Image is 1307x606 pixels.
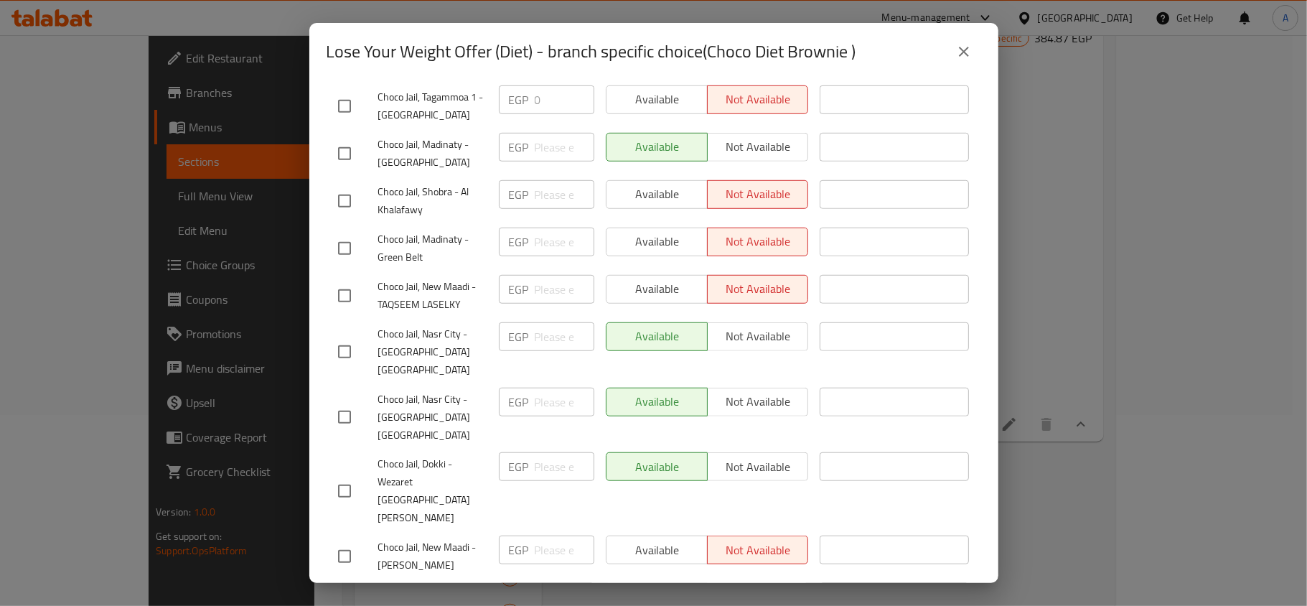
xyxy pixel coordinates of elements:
p: EGP [509,281,529,298]
p: EGP [509,233,529,251]
input: Please enter price [535,180,594,209]
span: Choco Jail, Madinaty - [GEOGRAPHIC_DATA] [378,136,487,172]
input: Please enter price [535,85,594,114]
span: Choco Jail, New Maadi - [PERSON_NAME] [378,539,487,574]
p: EGP [509,458,529,475]
span: Choco Jail, Nasr City - [GEOGRAPHIC_DATA] [GEOGRAPHIC_DATA] [378,391,487,444]
span: Choco Jail, Tagammoa 1 - [GEOGRAPHIC_DATA] [378,88,487,124]
p: EGP [509,91,529,108]
span: Choco Jail, Dokki - Wezaret [GEOGRAPHIC_DATA][PERSON_NAME] [378,455,487,527]
input: Please enter price [535,228,594,256]
span: Choco Jail, Nasr City - [GEOGRAPHIC_DATA] [GEOGRAPHIC_DATA] [378,325,487,379]
p: EGP [509,186,529,203]
h2: Lose Your Weight Offer (Diet) - branch specific choice(Choco Diet Brownie ) [327,40,856,63]
p: EGP [509,328,529,345]
p: EGP [509,139,529,156]
span: Choco Jail, New Maadi - TAQSEEM LASELKY [378,278,487,314]
p: EGP [509,541,529,559]
input: Please enter price [535,536,594,564]
span: Choco Jail, Shobra - Al Khalafawy [378,183,487,219]
span: Choco Jail, Madinaty - Green Belt [378,230,487,266]
input: Please enter price [535,388,594,416]
button: close [947,34,981,69]
input: Please enter price [535,452,594,481]
p: EGP [509,393,529,411]
input: Please enter price [535,322,594,351]
input: Please enter price [535,275,594,304]
input: Please enter price [535,133,594,162]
